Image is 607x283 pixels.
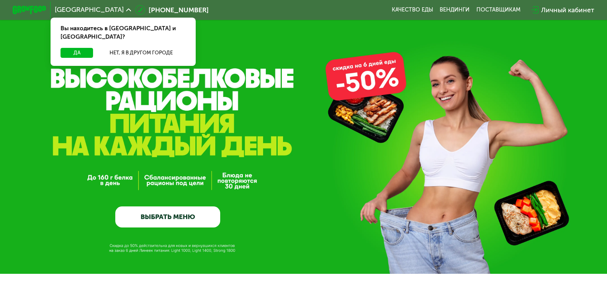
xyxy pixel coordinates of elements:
div: Личный кабинет [541,5,594,15]
a: Вендинги [440,7,470,13]
button: Нет, я в другом городе [97,48,185,58]
span: [GEOGRAPHIC_DATA] [55,7,124,13]
a: [PHONE_NUMBER] [135,5,209,15]
a: Качество еды [392,7,433,13]
a: ВЫБРАТЬ МЕНЮ [115,206,220,227]
div: Вы находитесь в [GEOGRAPHIC_DATA] и [GEOGRAPHIC_DATA]? [51,18,196,48]
button: Да [61,48,93,58]
div: поставщикам [476,7,520,13]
